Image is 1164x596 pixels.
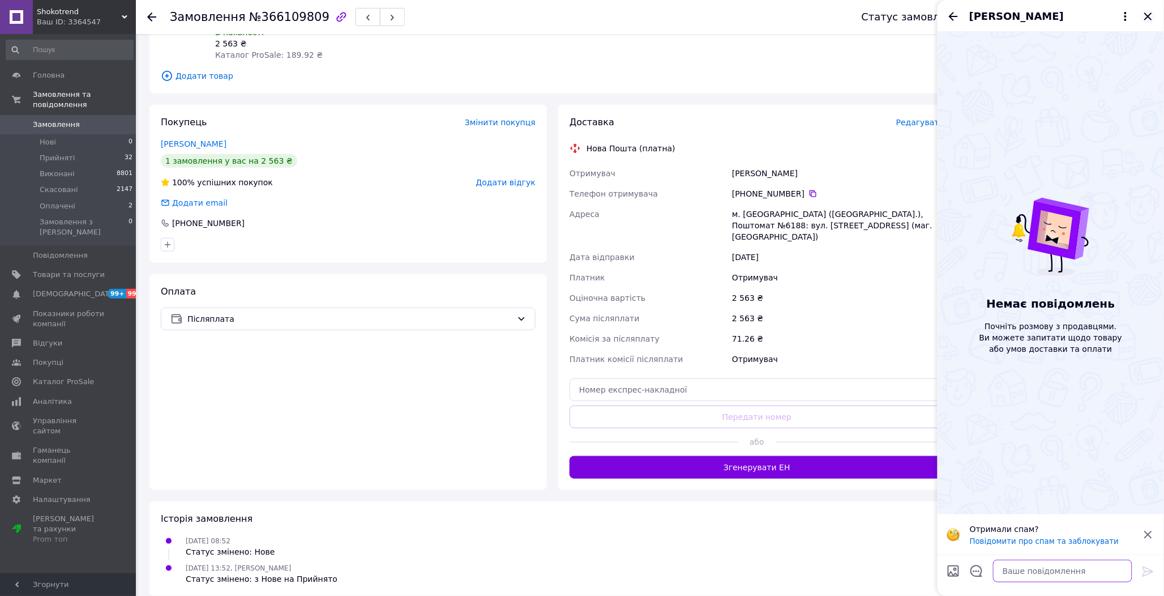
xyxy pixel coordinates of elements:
div: Додати email [160,197,229,208]
span: 2 [129,201,132,211]
span: або [738,436,776,448]
div: Отримувач [730,267,947,288]
div: [PHONE_NUMBER] [171,218,246,229]
span: 0 [129,137,132,147]
div: Статус змінено: з Нове на Прийнято [186,573,337,585]
div: Статус змінено: Нове [186,546,275,557]
span: Повідомлення [33,250,88,261]
span: Замовлення та повідомлення [33,90,136,110]
span: Скасовані [40,185,78,195]
div: успішних покупок [161,177,273,188]
span: Маркет [33,475,62,486]
span: Платник [570,273,605,282]
button: Назад [947,10,960,23]
span: Змінити покупця [465,118,536,127]
span: 32 [125,153,132,163]
span: Немає повідомлень [987,297,1115,310]
span: Нові [40,137,56,147]
div: Статус замовлення [862,11,966,23]
button: Повідомити про спам та заблокувати [970,537,1119,546]
span: Показники роботи компанії [33,309,105,329]
span: Історія замовлення [161,513,253,524]
div: Нова Пошта (платна) [584,143,678,154]
span: Отримувач [570,169,615,178]
span: №366109809 [249,10,329,24]
div: 2 563 ₴ [730,288,947,308]
span: Оплата [161,286,196,297]
a: [PERSON_NAME] [161,139,226,148]
span: Відгуки [33,338,62,348]
div: [PERSON_NAME] [730,163,947,184]
span: Післяплата [187,313,512,325]
div: Prom топ [33,534,105,544]
span: [DEMOGRAPHIC_DATA] [33,289,117,299]
span: [PERSON_NAME] [969,9,1064,24]
button: Закрити [1141,10,1155,23]
img: :face_with_monocle: [947,528,960,542]
input: Пошук [6,40,134,60]
div: [DATE] [730,247,947,267]
span: Замовлення з [PERSON_NAME] [40,217,129,237]
span: Додати товар [161,70,944,82]
span: 2147 [117,185,132,195]
div: 2 563 ₴ [730,308,947,329]
span: [PERSON_NAME] та рахунки [33,514,105,545]
span: Товари та послуги [33,270,105,280]
span: Оціночна вартість [570,293,645,303]
span: [DATE] 08:52 [186,537,230,545]
span: Адреса [570,210,600,219]
span: Аналітика [33,397,72,407]
div: м. [GEOGRAPHIC_DATA] ([GEOGRAPHIC_DATA].), Поштомат №6188: вул. [STREET_ADDRESS] (маг. [GEOGRAPHI... [730,204,947,247]
div: [PHONE_NUMBER] [732,188,944,199]
span: 0 [129,217,132,237]
button: [PERSON_NAME] [969,9,1132,24]
span: Редагувати [896,118,944,127]
button: Згенерувати ЕН [570,456,944,479]
span: 100% [172,178,195,187]
div: 1 замовлення у вас на 2 563 ₴ [161,154,297,168]
span: Сума післяплати [570,314,640,323]
span: 8801 [117,169,132,179]
span: [DATE] 13:52, [PERSON_NAME] [186,564,291,572]
span: Каталог ProSale [33,377,94,387]
input: Номер експрес-накладної [570,378,944,401]
div: Додати email [171,197,229,208]
span: Додати відгук [476,178,536,187]
span: Комісія за післяплату [570,334,660,343]
span: 99+ [108,289,126,299]
div: 71.26 ₴ [730,329,947,349]
span: Налаштування [33,495,91,505]
span: Каталог ProSale: 189.92 ₴ [215,50,323,59]
span: Платник комісії післяплати [570,355,683,364]
div: Повернутися назад [147,11,156,23]
span: 99+ [126,289,145,299]
span: Shokotrend [37,7,122,17]
span: Виконані [40,169,75,179]
span: Дата відправки [570,253,635,262]
span: Головна [33,70,65,80]
span: Замовлення [170,10,246,24]
span: Гаманець компанії [33,445,105,466]
span: Управління сайтом [33,416,105,436]
span: Оплачені [40,201,75,211]
div: 2 563 ₴ [215,38,452,49]
div: Отримувач [730,349,947,369]
span: Покупці [33,357,63,368]
p: Отримали спам? [970,523,1135,535]
span: Прийняті [40,153,75,163]
span: Замовлення [33,120,80,130]
span: Телефон отримувача [570,189,658,198]
span: Покупець [161,117,207,127]
button: Відкрити шаблони відповідей [969,564,984,578]
div: Ваш ID: 3364547 [37,17,136,27]
span: В наявності [215,28,264,37]
span: Доставка [570,117,614,127]
span: Почніть розмову з продавцями. Ви можете запитати щодо товару або умов доставки та оплати [979,322,1123,354]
